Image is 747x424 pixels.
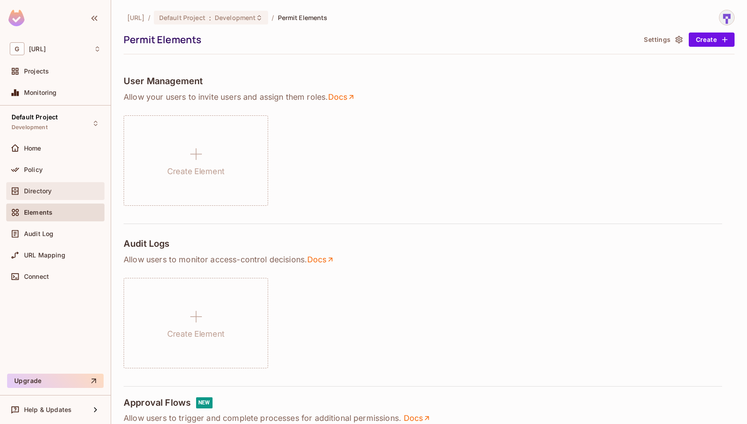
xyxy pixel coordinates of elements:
span: Development [12,124,48,131]
li: / [148,13,150,22]
h1: Create Element [167,327,225,341]
span: : [209,14,212,21]
img: SReyMgAAAABJRU5ErkJggg== [8,10,24,26]
span: Workspace: genworx.ai [29,45,46,53]
span: Directory [24,188,52,195]
span: Home [24,145,41,152]
p: Allow users to monitor access-control decisions . [124,254,735,265]
h4: Audit Logs [124,238,170,249]
span: G [10,42,24,55]
span: Development [215,13,256,22]
span: Default Project [12,114,58,121]
img: sharmila@genworx.ai [719,10,734,25]
h4: User Management [124,76,203,86]
a: Docs [307,254,335,265]
span: Connect [24,273,49,280]
h4: Approval Flows [124,397,191,408]
div: NEW [196,397,212,408]
p: Allow users to trigger and complete processes for additional permissions. [124,413,735,424]
button: Upgrade [7,374,104,388]
p: Allow your users to invite users and assign them roles . [124,92,735,102]
span: Audit Log [24,230,53,237]
span: Permit Elements [278,13,328,22]
span: Monitoring [24,89,57,96]
span: Elements [24,209,52,216]
a: Docs [328,92,356,102]
div: Permit Elements [124,33,636,46]
span: URL Mapping [24,252,65,259]
h1: Create Element [167,165,225,178]
span: Default Project [159,13,205,22]
span: Help & Updates [24,406,72,413]
span: Projects [24,68,49,75]
span: the active workspace [127,13,145,22]
span: Policy [24,166,43,173]
li: / [272,13,274,22]
a: Docs [403,413,431,424]
button: Create [689,33,735,47]
button: Settings [640,33,685,47]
